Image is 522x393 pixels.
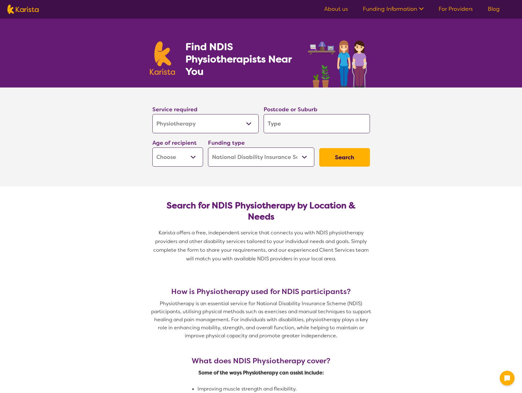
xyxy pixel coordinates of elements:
label: Age of recipient [152,139,197,147]
img: Karista logo [150,41,175,75]
button: Search [319,148,370,167]
input: Type [264,114,370,133]
label: Funding type [208,139,245,147]
p: Physiotherapy is an essential service for National Disability Insurance Scheme (NDIS) participant... [150,300,372,340]
label: Postcode or Suburb [264,106,317,113]
a: About us [324,5,348,13]
h2: Search for NDIS Physiotherapy by Location & Needs [157,200,365,222]
img: Karista logo [7,5,39,14]
h1: Find NDIS Physiotherapists Near You [185,41,300,78]
a: For Providers [439,5,473,13]
label: Service required [152,106,197,113]
a: Blog [488,5,500,13]
p: Karista offers a free, independent service that connects you with NDIS physiotherapy providers an... [150,229,372,263]
h3: What does NDIS Physiotherapy cover? [157,357,365,365]
a: Funding Information [363,5,424,13]
span: Some of the ways Physiotherapy can assist include: [198,370,324,376]
li: Improving muscle strength and flexibility. [197,385,405,393]
h3: How is Physiotherapy used for NDIS participants? [150,287,372,296]
img: physiotherapy [306,33,372,88]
